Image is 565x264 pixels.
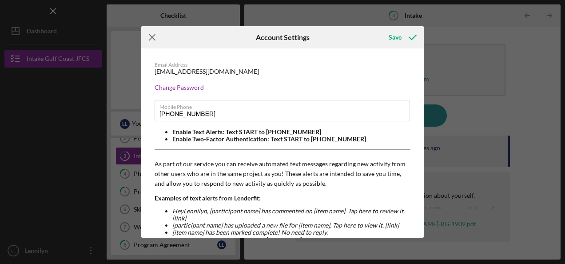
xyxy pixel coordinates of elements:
[155,62,410,68] div: Email Address
[172,229,410,236] li: [item name] has been marked complete! No need to reply.
[172,222,410,229] li: [participant name] has uploaded a new file for [item name]. Tap here to view it. [link]
[380,28,424,46] button: Save
[155,84,410,91] div: Change Password
[155,159,410,189] p: As part of our service you can receive automated text messages regarding new activity from other ...
[256,33,310,41] h6: Account Settings
[172,236,410,244] li: Your Lenderfit verification code is [6 digit code]
[155,193,410,203] p: Examples of text alerts from Lenderfit:
[172,208,410,222] li: Hey Lennilyn , [participant name] has commented on [item name]. Tap here to review it. [link]
[155,68,259,75] div: [EMAIL_ADDRESS][DOMAIN_NAME]
[159,100,410,110] label: Mobile Phone
[389,28,402,46] div: Save
[172,136,410,143] li: Enable Two-Factor Authentication: Text START to [PHONE_NUMBER]
[172,128,410,136] li: Enable Text Alerts: Text START to [PHONE_NUMBER]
